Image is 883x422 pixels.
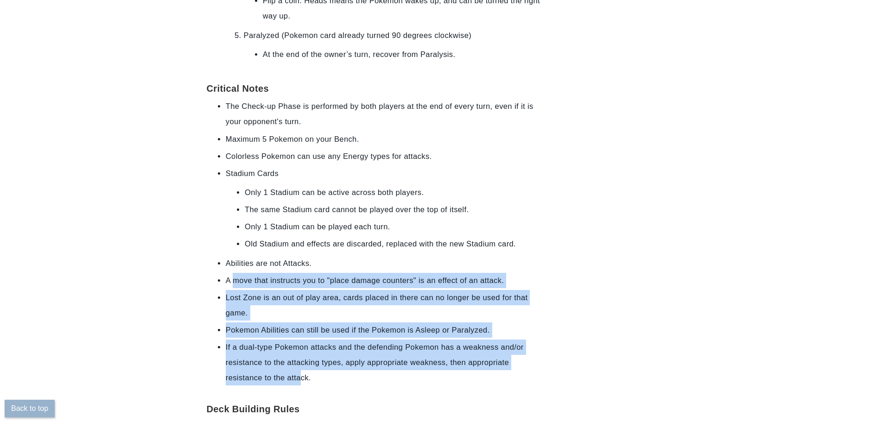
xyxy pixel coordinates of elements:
li: A move that instructs you to "place damage counters" is an effect of an attack. [226,273,542,288]
li: Maximum 5 Pokemon on your Bench. [226,132,542,147]
li: Pokemon Abilities can still be used if the Pokemon is Asleep or Paralyzed. [226,322,542,338]
li: Stadium Cards [226,166,542,181]
li: Only 1 Stadium can be active across both players. [245,185,522,200]
h2: Deck Building Rules [207,390,561,415]
h2: Critical Notes [207,69,561,94]
li: At the end of the owner’s turn, recover from Paralysis. [263,47,542,62]
li: Colorless Pokemon can use any Energy types for attacks. [226,149,542,164]
li: If a dual-type Pokemon attacks and the defending Pokemon has a weakness and/or resistance to the ... [226,340,542,385]
li: Paralyzed (Pokemon card already turned 90 degrees clockwise) [244,28,561,43]
li: Abilities are not Attacks. [226,256,542,271]
li: Only 1 Stadium can be played each turn. [245,219,522,234]
li: Old Stadium and effects are discarded, replaced with the new Stadium card. [245,236,522,252]
li: The Check-up Phase is performed by both players at the end of every turn, even if it is your oppo... [226,99,542,129]
li: Lost Zone is an out of play area, cards placed in there can no longer be used for that game. [226,290,542,321]
button: Back to top [5,400,55,417]
li: The same Stadium card cannot be played over the top of itself. [245,202,522,217]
